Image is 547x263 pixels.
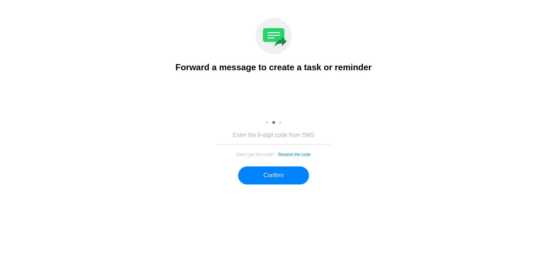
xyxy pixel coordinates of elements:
[256,18,292,54] img: send
[157,61,391,73] div: Forward a message to create a task or reminder
[217,126,331,144] input: Enter the 6-digit code from SMS
[278,152,311,157] button: Resend the code
[236,152,274,157] span: Didn't get the code?
[238,166,309,184] button: Confirm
